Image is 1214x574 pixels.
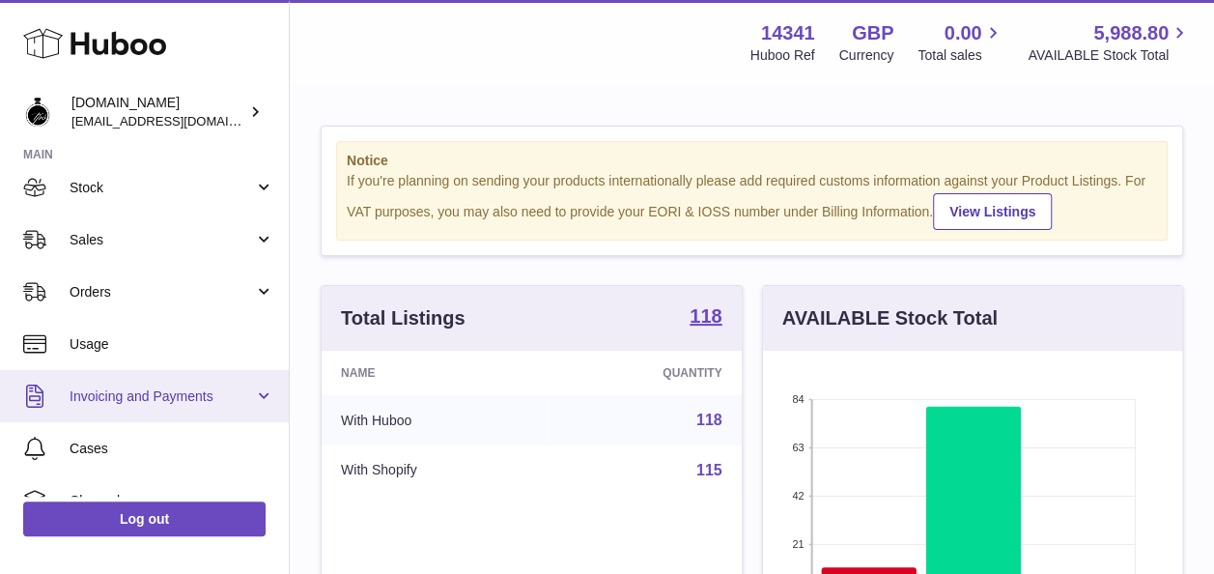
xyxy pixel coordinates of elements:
strong: 14341 [761,20,815,46]
a: 118 [696,412,722,428]
a: 5,988.80 AVAILABLE Stock Total [1028,20,1191,65]
th: Name [322,351,548,395]
text: 42 [792,490,804,502]
text: 21 [792,538,804,550]
span: AVAILABLE Stock Total [1028,46,1191,65]
span: Cases [70,440,274,458]
span: 0.00 [945,20,982,46]
span: [EMAIL_ADDRESS][DOMAIN_NAME] [71,113,284,129]
strong: GBP [852,20,893,46]
span: Usage [70,335,274,354]
td: With Huboo [322,395,548,445]
a: 115 [696,462,722,478]
h3: Total Listings [341,305,466,331]
img: internalAdmin-14341@internal.huboo.com [23,98,52,127]
span: Stock [70,179,254,197]
span: 5,988.80 [1093,20,1169,46]
div: If you're planning on sending your products internationally please add required customs informati... [347,172,1157,230]
span: Invoicing and Payments [70,387,254,406]
div: [DOMAIN_NAME] [71,94,245,130]
a: 118 [690,306,721,330]
div: Huboo Ref [750,46,815,65]
a: View Listings [933,193,1052,230]
strong: 118 [690,306,721,326]
span: Orders [70,283,254,301]
div: Currency [839,46,894,65]
th: Quantity [548,351,741,395]
td: With Shopify [322,445,548,496]
h3: AVAILABLE Stock Total [782,305,998,331]
span: Sales [70,231,254,249]
span: Total sales [918,46,1003,65]
a: 0.00 Total sales [918,20,1003,65]
strong: Notice [347,152,1157,170]
text: 84 [792,393,804,405]
span: Channels [70,492,274,510]
a: Log out [23,502,266,536]
text: 63 [792,442,804,453]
